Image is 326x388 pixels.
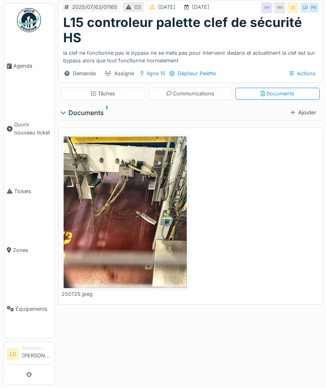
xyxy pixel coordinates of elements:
[14,188,51,195] span: Tickets
[287,2,298,13] div: JC
[61,108,287,118] div: Documents
[14,121,51,136] span: Ouvrir nouveau ticket
[114,70,134,77] div: Assigné
[287,107,320,118] div: Ajouter
[91,90,115,97] div: Tâches
[64,136,187,288] img: yfdazq09jbfp6ga3zck7f534ndi9
[72,3,117,11] div: 2025/07/63/01165
[16,305,51,313] span: Équipements
[147,70,165,77] div: ligne 15
[73,70,96,77] div: Demande
[274,2,285,13] div: RM
[62,290,189,298] div: 250725.jpeg
[4,37,54,95] a: Agenda
[17,8,41,32] img: Badge_color-CXgf-gQk.svg
[13,62,51,70] span: Agenda
[4,162,54,221] a: Tickets
[308,2,319,13] div: PV
[22,345,51,351] div: Technicien
[167,90,215,97] div: Communications
[178,70,216,77] div: Dépileur Palette
[158,3,175,11] div: [DATE]
[300,2,311,13] div: LD
[105,108,107,118] sup: 1
[7,345,51,365] a: LD Technicien[PERSON_NAME]
[192,3,209,11] div: [DATE]
[4,279,54,338] a: Équipements
[13,246,51,254] span: Zones
[63,46,318,64] div: la clef ne fonctionne pas le bypass ne se mets pas pour intervenir dedans et actuellment la clef ...
[261,90,294,97] div: Documents
[4,221,54,279] a: Zones
[4,95,54,162] a: Ouvrir nouveau ticket
[134,3,141,11] div: 03
[7,348,19,360] li: LD
[286,68,319,79] div: Actions
[261,2,272,13] div: RM
[22,345,51,363] li: [PERSON_NAME]
[63,15,318,46] h1: L15 controleur palette clef de sécurité HS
